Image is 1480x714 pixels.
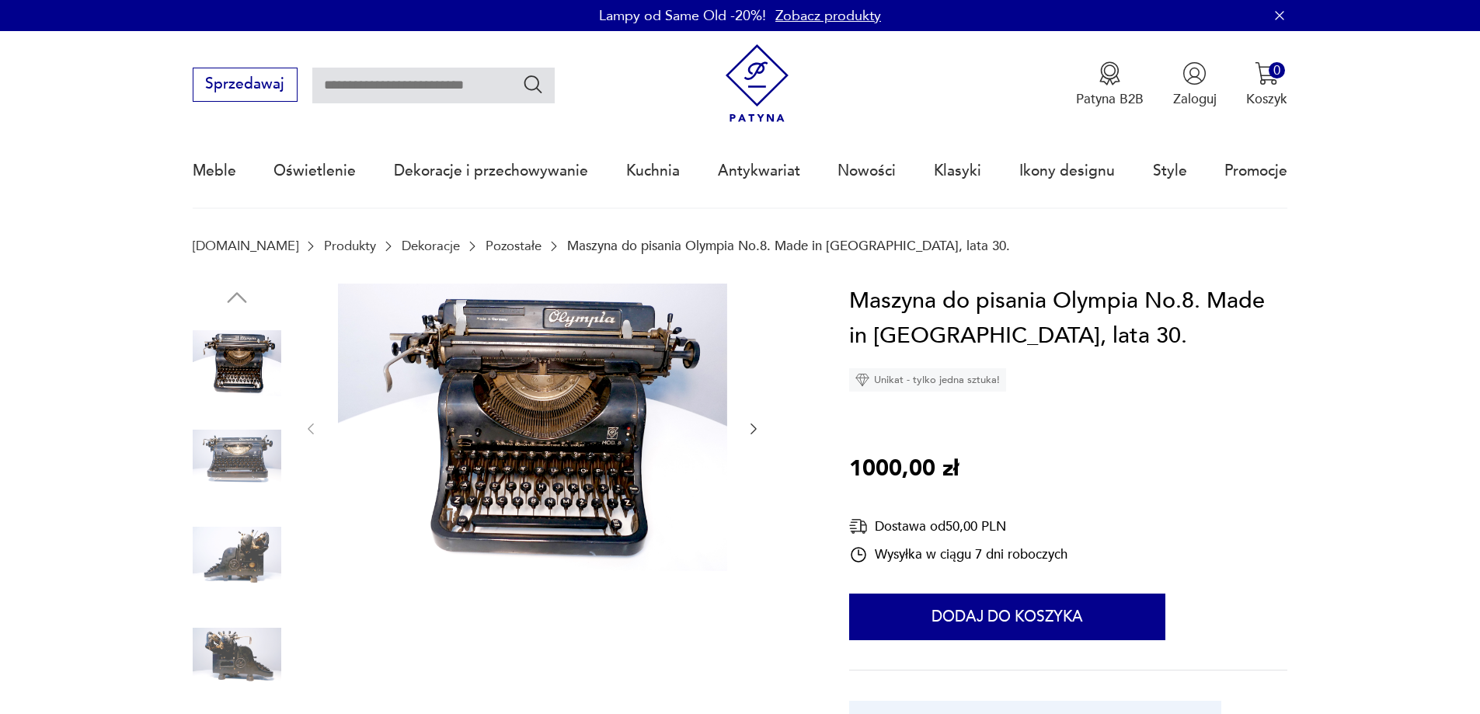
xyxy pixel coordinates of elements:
a: Antykwariat [718,135,800,207]
a: Produkty [324,239,376,253]
img: Ikona koszyka [1255,61,1279,85]
a: Dekoracje i przechowywanie [394,135,588,207]
img: Patyna - sklep z meblami i dekoracjami vintage [718,44,796,123]
img: Zdjęcie produktu Maszyna do pisania Olympia No.8. Made in Germany, lata 30. [193,319,281,408]
button: Szukaj [522,73,545,96]
a: Ikony designu [1019,135,1115,207]
a: Promocje [1224,135,1287,207]
img: Zdjęcie produktu Maszyna do pisania Olympia No.8. Made in Germany, lata 30. [193,517,281,606]
img: Zdjęcie produktu Maszyna do pisania Olympia No.8. Made in Germany, lata 30. [193,616,281,705]
img: Zdjęcie produktu Maszyna do pisania Olympia No.8. Made in Germany, lata 30. [193,418,281,507]
a: [DOMAIN_NAME] [193,239,298,253]
p: Lampy od Same Old -20%! [599,6,766,26]
p: Koszyk [1246,90,1287,108]
div: Wysyłka w ciągu 7 dni roboczych [849,545,1067,564]
button: Zaloguj [1173,61,1217,108]
div: Dostawa od 50,00 PLN [849,517,1067,536]
div: 0 [1269,62,1285,78]
img: Ikona diamentu [855,373,869,387]
a: Zobacz produkty [775,6,881,26]
p: Patyna B2B [1076,90,1144,108]
h1: Maszyna do pisania Olympia No.8. Made in [GEOGRAPHIC_DATA], lata 30. [849,284,1287,354]
p: 1000,00 zł [849,451,959,487]
a: Kuchnia [626,135,680,207]
img: Ikona medalu [1098,61,1122,85]
a: Sprzedawaj [193,79,298,92]
a: Dekoracje [402,239,460,253]
img: Ikonka użytkownika [1182,61,1207,85]
a: Ikona medaluPatyna B2B [1076,61,1144,108]
button: Dodaj do koszyka [849,594,1165,640]
img: Zdjęcie produktu Maszyna do pisania Olympia No.8. Made in Germany, lata 30. [338,284,727,572]
a: Pozostałe [486,239,542,253]
a: Style [1153,135,1187,207]
button: Sprzedawaj [193,68,298,102]
img: Ikona dostawy [849,517,868,536]
p: Maszyna do pisania Olympia No.8. Made in [GEOGRAPHIC_DATA], lata 30. [567,239,1010,253]
div: Unikat - tylko jedna sztuka! [849,368,1006,392]
a: Meble [193,135,236,207]
button: 0Koszyk [1246,61,1287,108]
a: Klasyki [934,135,981,207]
button: Patyna B2B [1076,61,1144,108]
a: Nowości [838,135,896,207]
p: Zaloguj [1173,90,1217,108]
a: Oświetlenie [273,135,356,207]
